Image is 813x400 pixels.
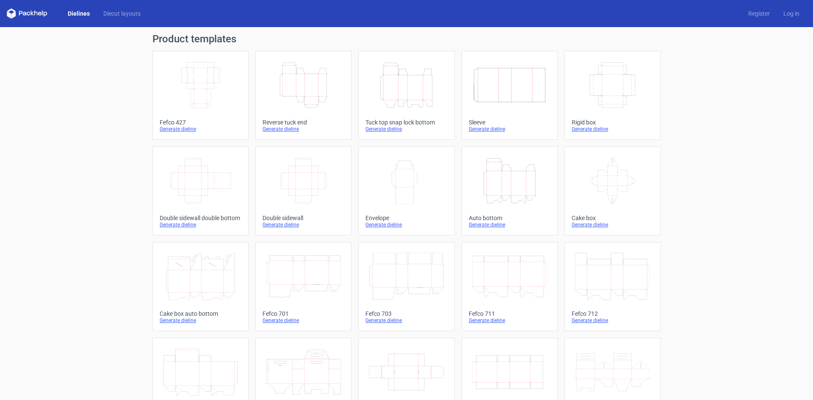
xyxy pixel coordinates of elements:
[741,9,777,18] a: Register
[469,215,550,221] div: Auto bottom
[365,221,447,228] div: Generate dieline
[365,126,447,132] div: Generate dieline
[263,215,344,221] div: Double sidewall
[263,126,344,132] div: Generate dieline
[152,242,249,331] a: Cake box auto bottomGenerate dieline
[469,221,550,228] div: Generate dieline
[255,242,351,331] a: Fefco 701Generate dieline
[152,146,249,235] a: Double sidewall double bottomGenerate dieline
[61,9,97,18] a: Dielines
[365,215,447,221] div: Envelope
[255,146,351,235] a: Double sidewallGenerate dieline
[263,317,344,324] div: Generate dieline
[572,317,653,324] div: Generate dieline
[160,317,241,324] div: Generate dieline
[152,34,661,44] h1: Product templates
[255,51,351,140] a: Reverse tuck endGenerate dieline
[572,126,653,132] div: Generate dieline
[469,119,550,126] div: Sleeve
[358,146,454,235] a: EnvelopeGenerate dieline
[263,119,344,126] div: Reverse tuck end
[263,310,344,317] div: Fefco 701
[358,51,454,140] a: Tuck top snap lock bottomGenerate dieline
[564,146,661,235] a: Cake boxGenerate dieline
[469,126,550,132] div: Generate dieline
[97,9,147,18] a: Diecut layouts
[469,317,550,324] div: Generate dieline
[160,310,241,317] div: Cake box auto bottom
[160,221,241,228] div: Generate dieline
[160,215,241,221] div: Double sidewall double bottom
[160,126,241,132] div: Generate dieline
[572,215,653,221] div: Cake box
[462,146,558,235] a: Auto bottomGenerate dieline
[365,310,447,317] div: Fefco 703
[572,119,653,126] div: Rigid box
[462,242,558,331] a: Fefco 711Generate dieline
[160,119,241,126] div: Fefco 427
[358,242,454,331] a: Fefco 703Generate dieline
[263,221,344,228] div: Generate dieline
[572,310,653,317] div: Fefco 712
[564,51,661,140] a: Rigid boxGenerate dieline
[469,310,550,317] div: Fefco 711
[365,317,447,324] div: Generate dieline
[365,119,447,126] div: Tuck top snap lock bottom
[564,242,661,331] a: Fefco 712Generate dieline
[462,51,558,140] a: SleeveGenerate dieline
[777,9,806,18] a: Log in
[572,221,653,228] div: Generate dieline
[152,51,249,140] a: Fefco 427Generate dieline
